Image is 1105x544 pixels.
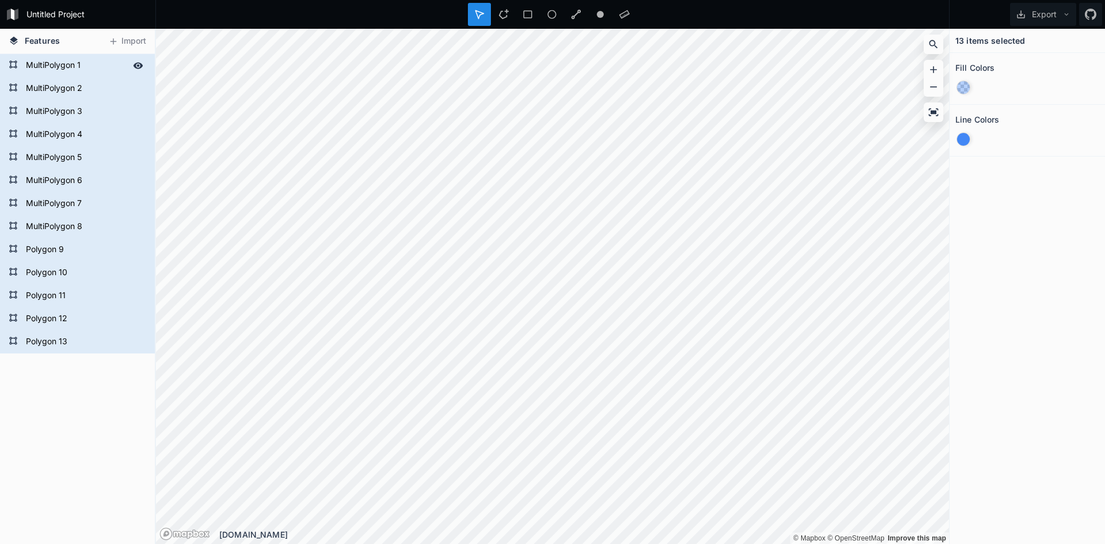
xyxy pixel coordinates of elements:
[828,534,885,542] a: OpenStreetMap
[887,534,946,542] a: Map feedback
[102,32,152,51] button: Import
[219,528,949,541] div: [DOMAIN_NAME]
[955,35,1025,47] h4: 13 items selected
[955,59,995,77] h2: Fill Colors
[793,534,825,542] a: Mapbox
[159,527,210,541] a: Mapbox logo
[25,35,60,47] span: Features
[955,111,1000,128] h2: Line Colors
[1010,3,1076,26] button: Export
